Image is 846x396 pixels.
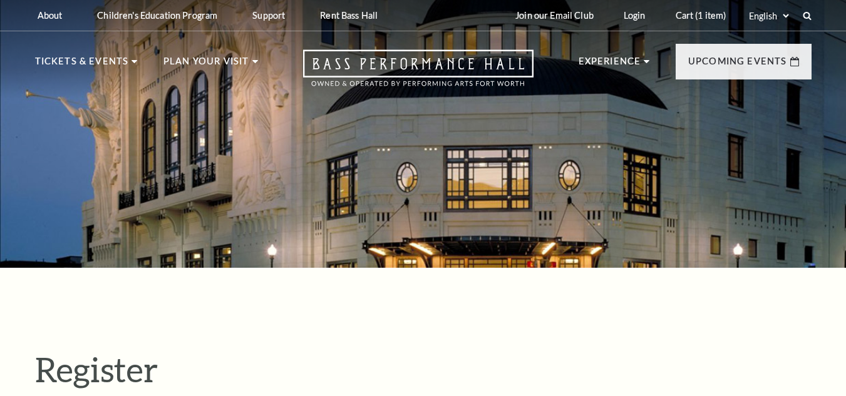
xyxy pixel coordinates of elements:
p: Tickets & Events [35,54,129,76]
p: Support [252,10,285,21]
p: Upcoming Events [688,54,787,76]
select: Select: [746,10,791,22]
p: Experience [579,54,641,76]
p: About [38,10,63,21]
p: Children's Education Program [97,10,217,21]
p: Plan Your Visit [163,54,249,76]
p: Rent Bass Hall [320,10,378,21]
